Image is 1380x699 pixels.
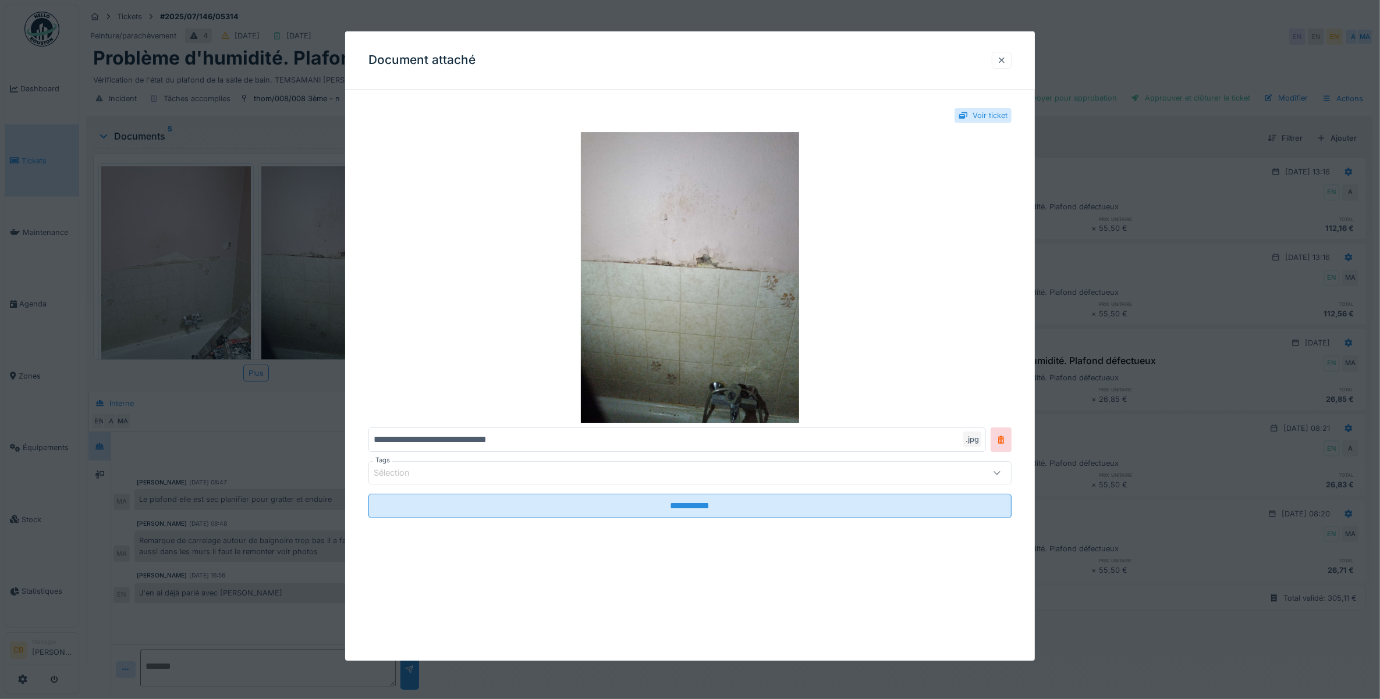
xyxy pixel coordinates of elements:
div: .jpg [963,431,981,447]
div: Sélection [374,466,426,479]
label: Tags [373,455,392,465]
img: 9a82b5eb-860c-434f-9442-8b11238734cd-17520424603702714735900967055000.jpg [368,132,1012,423]
h3: Document attaché [368,53,476,67]
div: Voir ticket [973,110,1007,121]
